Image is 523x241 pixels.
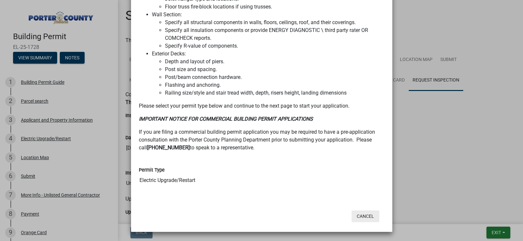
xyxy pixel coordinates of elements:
[139,128,384,152] p: If you are filing a commercial building permit application you may be required to have a pre-appl...
[139,116,313,122] strong: IMPORTANT NOTICE FOR COMMERCIAL BUILDING PERMIT APPLICATIONS
[165,66,384,73] li: Post size and spacing.
[165,42,384,50] li: Specify R-value of components.
[165,26,384,42] li: Specify all insulation components or provide ENERGY DIAGNOSTIC \ third party rater OR COMCHECK re...
[165,89,384,97] li: Railing size/style and stair tread width, depth, risers height, landing dimensions
[139,102,384,110] p: Please select your permit type below and continue to the next page to start your application.
[351,210,379,222] button: Cancel
[165,58,384,66] li: Depth and layout of piers.
[165,81,384,89] li: Flashing and anchoring.
[165,19,384,26] li: Specify all structural components in walls, floors, ceilings, roof, and their coverings.
[147,144,190,151] strong: [PHONE_NUMBER]
[165,3,384,11] li: Floor truss fire-block locations if using trusses.
[165,73,384,81] li: Post/beam connection hardware.
[152,50,384,97] li: Exterior Decks:
[139,168,165,173] label: Permit Type
[152,11,384,50] li: Wall Section:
